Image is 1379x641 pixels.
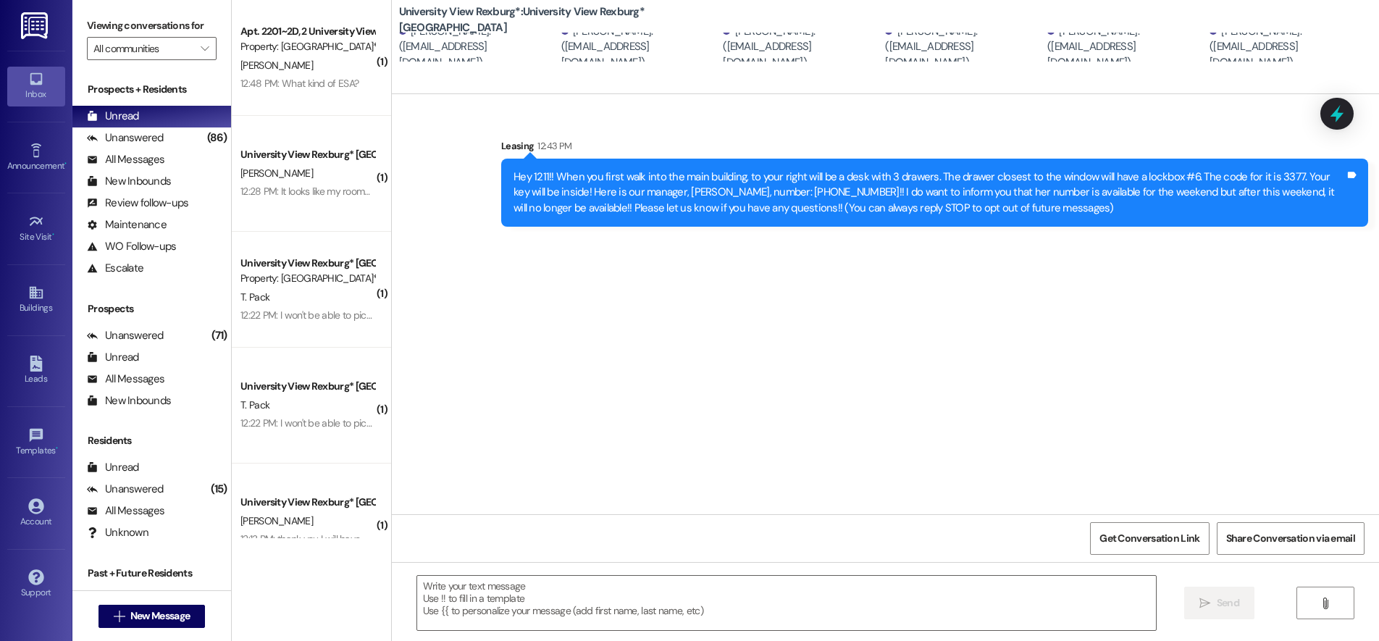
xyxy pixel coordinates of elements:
button: Share Conversation via email [1217,522,1365,555]
div: WO Follow-ups [87,239,176,254]
i:  [114,611,125,622]
label: Viewing conversations for [87,14,217,37]
div: Prospects [72,301,231,317]
span: • [56,443,58,453]
div: 12:22 PM: I won't be able to pick it up [DATE] before 2. Im at work [240,416,506,430]
div: (86) [204,127,231,149]
div: Apt. 2201~2D, 2 University View Rexburg [240,24,374,39]
span: [PERSON_NAME] [240,167,313,180]
button: Send [1184,587,1254,619]
i:  [201,43,209,54]
div: Unanswered [87,328,164,343]
div: [PERSON_NAME]. ([EMAIL_ADDRESS][DOMAIN_NAME]) [561,24,720,70]
span: Get Conversation Link [1099,531,1199,546]
span: Share Conversation via email [1226,531,1355,546]
a: Site Visit • [7,209,65,248]
div: 12:43 PM [534,138,571,154]
div: University View Rexburg* [GEOGRAPHIC_DATA] [240,256,374,271]
b: University View Rexburg*: University View Rexburg* [GEOGRAPHIC_DATA] [399,4,689,35]
span: Send [1217,595,1239,611]
div: [PERSON_NAME]. ([EMAIL_ADDRESS][DOMAIN_NAME]) [399,24,558,70]
div: Unanswered [87,130,164,146]
div: University View Rexburg* [GEOGRAPHIC_DATA] [240,147,374,162]
button: Get Conversation Link [1090,522,1209,555]
a: Buildings [7,280,65,319]
div: All Messages [87,503,164,519]
div: (15) [207,478,231,500]
div: New Inbounds [87,393,171,409]
div: All Messages [87,152,164,167]
div: [PERSON_NAME]. ([EMAIL_ADDRESS][DOMAIN_NAME]) [1047,24,1206,70]
div: All Messages [87,372,164,387]
div: Escalate [87,261,143,276]
div: Unread [87,460,139,475]
a: Account [7,494,65,533]
span: [PERSON_NAME] [240,514,313,527]
div: Unanswered [87,482,164,497]
span: New Message [130,608,190,624]
div: Prospects + Residents [72,82,231,97]
div: University View Rexburg* [GEOGRAPHIC_DATA] [240,379,374,394]
div: Residents [72,433,231,448]
a: Templates • [7,423,65,462]
div: 12:22 PM: I won't be able to pick it up [DATE] before 2. Im at work [240,309,506,322]
div: [PERSON_NAME]. ([EMAIL_ADDRESS][DOMAIN_NAME]) [723,24,881,70]
div: Unread [87,350,139,365]
span: T. Pack [240,290,269,303]
img: ResiDesk Logo [21,12,51,39]
button: New Message [98,605,206,628]
div: Hey 1211!! When you first walk into the main building, to your right will be a desk with 3 drawer... [514,169,1345,216]
div: Property: [GEOGRAPHIC_DATA]* [240,39,374,54]
i:  [1320,598,1330,609]
span: T. Pack [240,398,269,411]
div: Property: [GEOGRAPHIC_DATA]* [240,271,374,286]
span: [PERSON_NAME] [240,59,313,72]
div: Review follow-ups [87,196,188,211]
div: New Inbounds [87,174,171,189]
div: 12:48 PM: What kind of ESA? [240,77,359,90]
div: Maintenance [87,217,167,232]
a: Inbox [7,67,65,106]
div: 12:28 PM: It looks like my roommates aren't responding! Is it possible for me to get that lockbox? [240,185,637,198]
span: • [52,230,54,240]
div: Past + Future Residents [72,566,231,581]
div: Leasing [501,138,1368,159]
div: Unknown [87,525,148,540]
input: All communities [93,37,193,60]
div: University View Rexburg* [GEOGRAPHIC_DATA] [240,495,374,510]
i:  [1199,598,1210,609]
div: [PERSON_NAME]. ([EMAIL_ADDRESS][DOMAIN_NAME]) [1210,24,1368,70]
div: Unread [87,109,139,124]
div: (71) [208,324,231,347]
span: • [64,159,67,169]
a: Leads [7,351,65,390]
div: [PERSON_NAME]. ([EMAIL_ADDRESS][DOMAIN_NAME]) [885,24,1044,70]
a: Support [7,565,65,604]
div: 12:13 PM: thank you I will have my parents get it [240,532,435,545]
